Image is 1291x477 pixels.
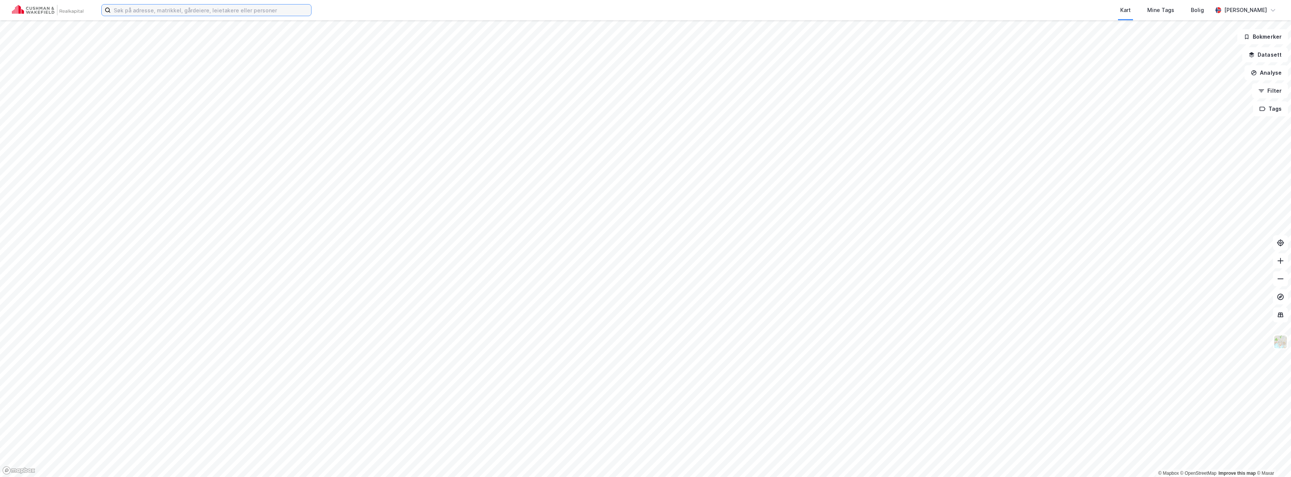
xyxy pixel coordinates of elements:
a: Mapbox [1158,471,1179,476]
img: Z [1273,335,1288,349]
input: Søk på adresse, matrikkel, gårdeiere, leietakere eller personer [111,5,311,16]
button: Tags [1253,101,1288,116]
a: Improve this map [1219,471,1256,476]
img: cushman-wakefield-realkapital-logo.202ea83816669bd177139c58696a8fa1.svg [12,5,83,15]
button: Datasett [1242,47,1288,62]
button: Analyse [1244,65,1288,80]
button: Bokmerker [1237,29,1288,44]
div: Kart [1120,6,1131,15]
iframe: Chat Widget [1253,441,1291,477]
button: Filter [1252,83,1288,98]
div: [PERSON_NAME] [1224,6,1267,15]
div: Mine Tags [1147,6,1174,15]
a: Mapbox homepage [2,466,35,475]
div: Kontrollprogram for chat [1253,441,1291,477]
a: OpenStreetMap [1180,471,1217,476]
div: Bolig [1191,6,1204,15]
